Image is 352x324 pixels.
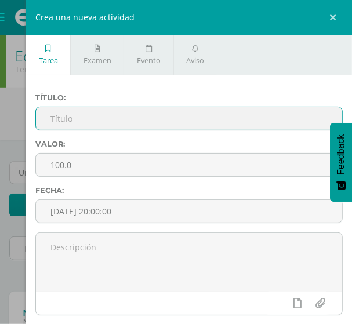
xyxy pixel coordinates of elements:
[71,35,124,75] a: Examen
[35,140,343,148] label: Valor:
[26,35,70,75] a: Tarea
[124,35,173,75] a: Evento
[84,55,111,65] span: Examen
[36,107,342,130] input: Título
[174,35,217,75] a: Aviso
[336,134,346,174] span: Feedback
[137,55,161,65] span: Evento
[35,186,343,195] label: Fecha:
[36,200,342,223] input: Fecha de entrega
[36,154,342,176] input: Puntos máximos
[186,55,204,65] span: Aviso
[39,55,58,65] span: Tarea
[35,93,343,102] label: Título:
[330,122,352,201] button: Feedback - Mostrar encuesta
